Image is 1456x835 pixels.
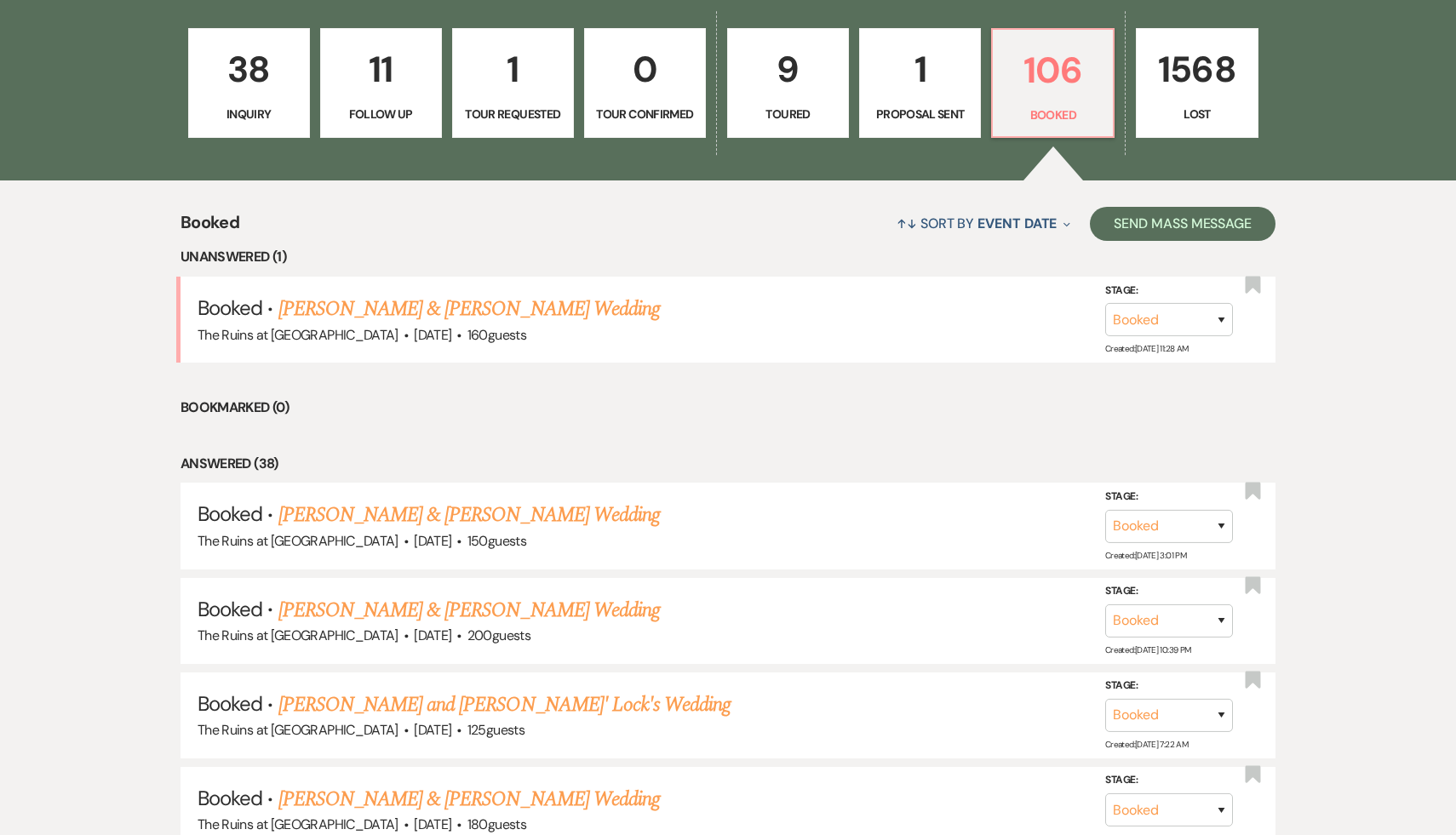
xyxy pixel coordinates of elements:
[977,214,1057,232] span: Event Date
[331,105,431,123] p: Follow Up
[181,397,1275,419] li: Bookmarked (0)
[278,689,731,720] a: [PERSON_NAME] and [PERSON_NAME]' Lock's Wedding
[452,28,574,139] a: 1Tour Requested
[1105,739,1188,750] span: Created: [DATE] 7:22 AM
[991,28,1115,139] a: 106Booked
[890,201,1077,246] button: Sort By Event Date
[331,41,431,98] p: 11
[727,28,849,139] a: 9Toured
[198,721,398,739] span: The Ruins at [GEOGRAPHIC_DATA]
[1003,42,1103,99] p: 106
[467,626,530,644] span: 200 guests
[897,214,917,232] span: ↑↓
[278,595,660,626] a: [PERSON_NAME] & [PERSON_NAME] Wedding
[738,105,838,123] p: Toured
[414,721,451,739] span: [DATE]
[278,784,660,815] a: [PERSON_NAME] & [PERSON_NAME] Wedding
[1105,644,1190,655] span: Created: [DATE] 10:39 PM
[198,596,262,622] span: Booked
[595,41,695,98] p: 0
[738,41,838,98] p: 9
[870,105,970,123] p: Proposal Sent
[1105,281,1233,300] label: Stage:
[595,105,695,123] p: Tour Confirmed
[467,532,526,550] span: 150 guests
[414,326,451,344] span: [DATE]
[198,815,398,833] span: The Ruins at [GEOGRAPHIC_DATA]
[198,785,262,811] span: Booked
[278,500,660,530] a: [PERSON_NAME] & [PERSON_NAME] Wedding
[414,815,451,833] span: [DATE]
[463,105,563,123] p: Tour Requested
[198,690,262,717] span: Booked
[198,500,262,527] span: Booked
[414,626,451,644] span: [DATE]
[181,209,239,246] span: Booked
[198,326,398,344] span: The Ruins at [GEOGRAPHIC_DATA]
[1105,343,1188,354] span: Created: [DATE] 11:28 AM
[467,721,525,739] span: 125 guests
[198,626,398,644] span: The Ruins at [GEOGRAPHIC_DATA]
[1105,771,1233,790] label: Stage:
[584,28,706,139] a: 0Tour Confirmed
[1147,41,1247,98] p: 1568
[1105,677,1233,695] label: Stage:
[198,532,398,550] span: The Ruins at [GEOGRAPHIC_DATA]
[1147,105,1247,123] p: Lost
[1003,106,1103,124] p: Booked
[859,28,981,139] a: 1Proposal Sent
[320,28,442,139] a: 11Follow Up
[188,28,310,139] a: 38Inquiry
[1105,549,1186,560] span: Created: [DATE] 3:01 PM
[181,453,1275,475] li: Answered (38)
[467,326,526,344] span: 160 guests
[1090,207,1275,241] button: Send Mass Message
[1136,28,1258,139] a: 1568Lost
[467,815,526,833] span: 180 guests
[1105,488,1233,506] label: Stage:
[181,246,1275,268] li: Unanswered (1)
[870,41,970,98] p: 1
[463,41,563,98] p: 1
[1105,582,1233,601] label: Stage:
[278,294,660,324] a: [PERSON_NAME] & [PERSON_NAME] Wedding
[199,105,299,123] p: Inquiry
[414,532,451,550] span: [DATE]
[198,295,262,321] span: Booked
[199,41,299,98] p: 38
